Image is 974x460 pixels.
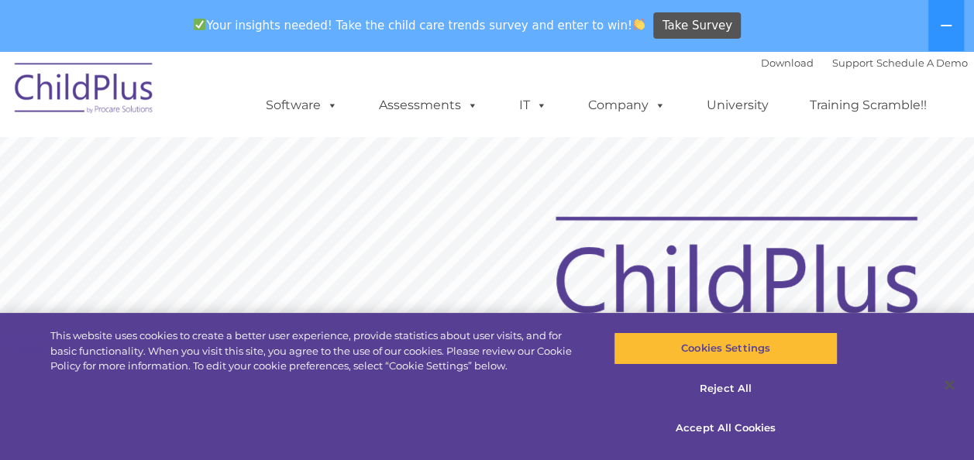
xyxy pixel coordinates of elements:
a: Company [573,90,681,121]
a: Take Survey [653,12,741,39]
a: University [691,90,784,121]
button: Reject All [614,372,838,405]
img: ChildPlus by Procare Solutions [7,52,162,129]
font: | [761,57,968,69]
button: Close [932,368,966,402]
a: Support [832,57,873,69]
button: Accept All Cookies [614,412,838,445]
a: Training Scramble!! [794,90,942,121]
div: This website uses cookies to create a better user experience, provide statistics about user visit... [50,328,584,374]
span: Your insights needed! Take the child care trends survey and enter to win! [188,10,652,40]
img: 👏 [633,19,645,30]
span: Take Survey [663,12,732,39]
a: Assessments [363,90,494,121]
a: Software [250,90,353,121]
a: Download [761,57,814,69]
a: IT [504,90,563,121]
a: Schedule A Demo [876,57,968,69]
img: ✅ [194,19,205,30]
button: Cookies Settings [614,332,838,365]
